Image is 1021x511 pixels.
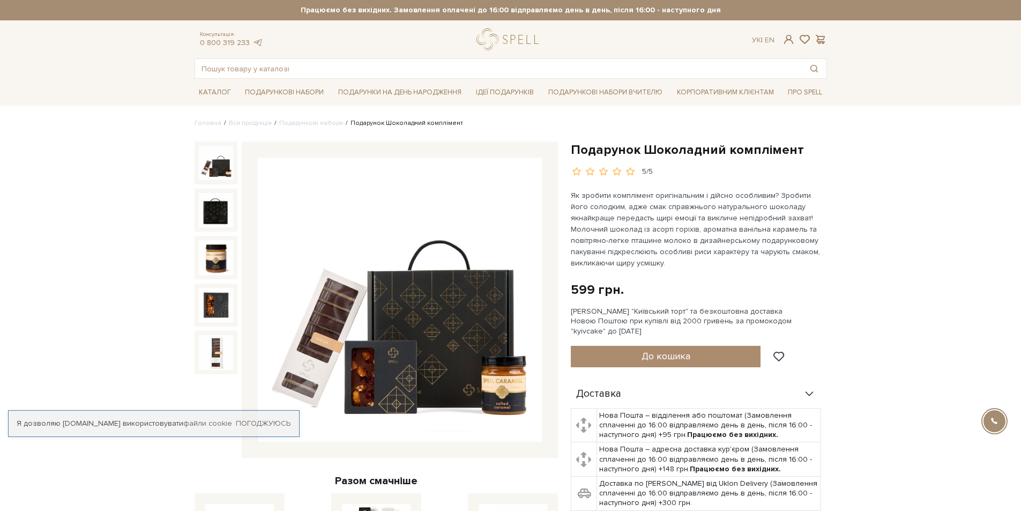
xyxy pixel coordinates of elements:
[200,31,263,38] span: Консультація:
[802,59,826,78] button: Пошук товару у каталозі
[199,288,233,322] img: Подарунок Шоколадний комплімент
[597,408,821,442] td: Нова Пошта – відділення або поштомат (Замовлення сплаченні до 16:00 відправляємо день в день, піс...
[199,240,233,275] img: Подарунок Шоколадний комплімент
[195,5,827,15] strong: Працюємо без вихідних. Замовлення оплачені до 16:00 відправляємо день в день, після 16:00 - насту...
[200,38,250,47] a: 0 800 319 233
[597,477,821,511] td: Доставка по [PERSON_NAME] від Uklon Delivery (Замовлення сплаченні до 16:00 відправляємо день в д...
[571,346,761,367] button: До кошика
[576,389,621,399] span: Доставка
[199,193,233,227] img: Подарунок Шоколадний комплімент
[784,84,826,101] a: Про Spell
[252,38,263,47] a: telegram
[9,419,299,428] div: Я дозволяю [DOMAIN_NAME] використовувати
[199,335,233,369] img: Подарунок Шоколадний комплімент
[195,84,235,101] a: Каталог
[690,464,781,473] b: Працюємо без вихідних.
[571,190,822,269] p: Як зробити комплімент оригінальним і дійсно особливим? Зробити його солодким, адже смак справжньо...
[472,84,538,101] a: Ідеї подарунків
[571,142,827,158] h1: Подарунок Шоколадний комплімент
[752,35,774,45] div: Ук
[334,84,466,101] a: Подарунки на День народження
[229,119,272,127] a: Вся продукція
[183,419,232,428] a: файли cookie
[241,84,328,101] a: Подарункові набори
[642,350,690,362] span: До кошика
[279,119,343,127] a: Подарункові набори
[544,83,667,101] a: Подарункові набори Вчителю
[195,119,221,127] a: Головна
[258,158,542,442] img: Подарунок Шоколадний комплімент
[761,35,763,45] span: |
[195,59,802,78] input: Пошук товару у каталозі
[687,430,778,439] b: Працюємо без вихідних.
[642,167,653,177] div: 5/5
[597,442,821,477] td: Нова Пошта – адресна доставка кур'єром (Замовлення сплаченні до 16:00 відправляємо день в день, п...
[571,282,624,298] div: 599 грн.
[476,28,543,50] a: logo
[673,84,778,101] a: Корпоративним клієнтам
[571,307,827,336] div: [PERSON_NAME] "Київський торт" та безкоштовна доставка Новою Поштою при купівлі від 2000 гривень ...
[236,419,290,428] a: Погоджуюсь
[343,119,463,128] li: Подарунок Шоколадний комплімент
[195,474,558,488] div: Разом смачніше
[199,146,233,180] img: Подарунок Шоколадний комплімент
[765,35,774,45] a: En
